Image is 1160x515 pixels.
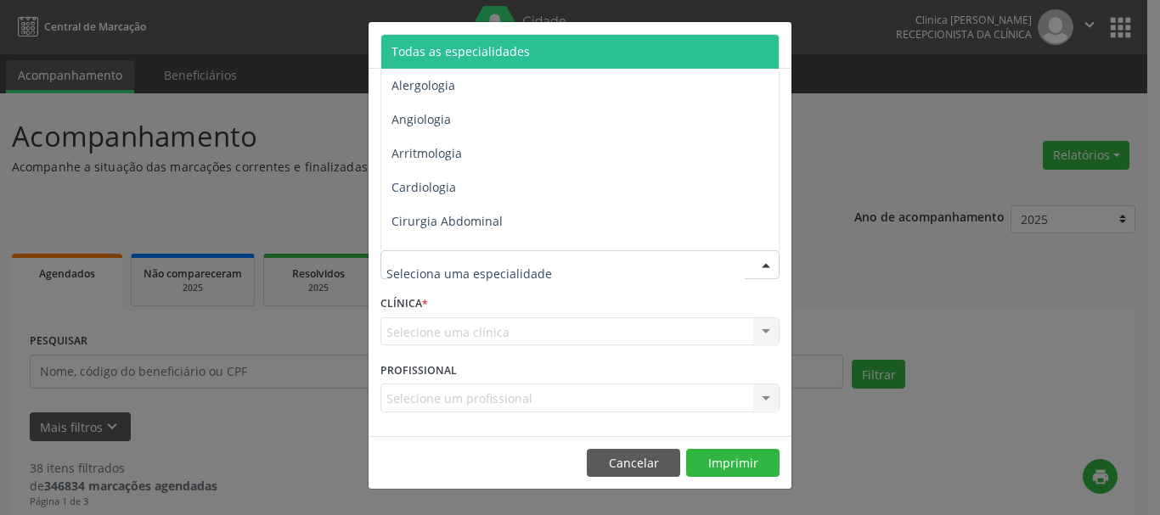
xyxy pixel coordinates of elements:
[757,22,791,64] button: Close
[380,291,428,317] label: CLÍNICA
[391,145,462,161] span: Arritmologia
[391,77,455,93] span: Alergologia
[391,213,503,229] span: Cirurgia Abdominal
[391,179,456,195] span: Cardiologia
[686,449,780,478] button: Imprimir
[386,256,745,290] input: Seleciona uma especialidade
[380,357,457,383] label: PROFISSIONAL
[391,247,496,263] span: Cirurgia Bariatrica
[391,43,530,59] span: Todas as especialidades
[391,111,451,127] span: Angiologia
[380,34,575,56] h5: Relatório de agendamentos
[587,449,680,478] button: Cancelar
